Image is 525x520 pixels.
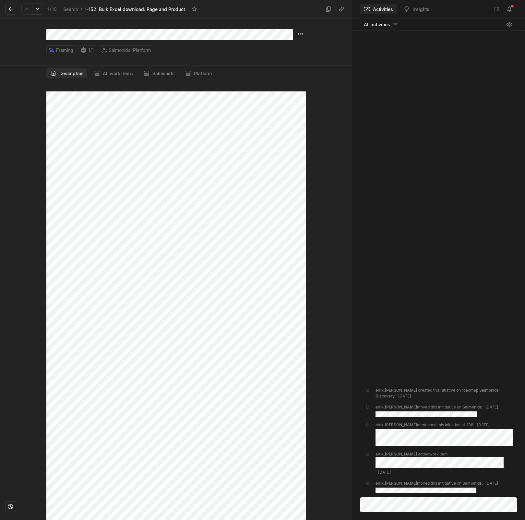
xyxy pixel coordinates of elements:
[62,5,79,14] a: Search
[56,46,73,55] span: Framing
[376,422,513,446] div: mentioned this initiative in .
[364,21,390,28] span: All activities
[376,404,498,417] div: moved this inititiative on .
[376,388,417,393] span: eirik.[PERSON_NAME]
[47,6,57,13] div: 1 10
[78,45,96,55] div: 1 / 1
[46,68,88,78] button: Description
[376,387,513,399] div: created this initiative on roadmap .
[376,405,417,409] span: eirik.[PERSON_NAME]
[376,481,417,486] span: eirik.[PERSON_NAME]
[464,422,473,427] a: I-138
[352,420,525,449] a: eirik.[PERSON_NAME]mentioned this initiativeinI-138.[DATE]
[400,4,433,14] button: Insights
[462,481,482,486] span: Salmonids
[485,481,498,486] span: [DATE]
[376,422,417,427] span: eirik.[PERSON_NAME]
[90,68,137,78] button: All work items
[360,19,402,30] button: All activities
[485,405,498,409] span: [DATE]
[181,68,215,78] button: Platform
[376,452,417,456] span: eirik.[PERSON_NAME]
[109,46,151,55] span: Salmonids, Platform
[139,68,178,78] button: Salmonids
[99,6,185,13] div: Bulk Excel download: Page and Product
[81,6,83,12] div: ›
[85,6,96,13] div: I-152
[462,405,482,409] span: Salmonids
[398,394,411,398] span: [DATE]
[50,6,51,12] span: /
[378,470,391,475] span: [DATE]
[376,451,513,475] div: added work item .
[360,4,397,14] button: Activities
[477,422,490,427] span: [DATE]
[376,480,498,493] div: moved this inititiative on .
